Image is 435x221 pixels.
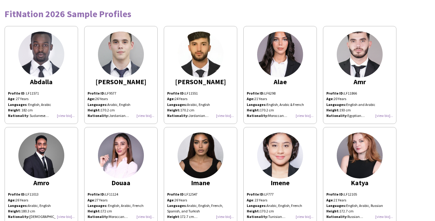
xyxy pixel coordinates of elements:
[326,180,393,185] div: Katya
[326,209,339,213] b: Height:
[167,203,186,208] b: Languages
[247,96,254,101] strong: Age:
[326,102,393,113] p: English and Arabic 193 cm
[8,203,28,208] strong: Languages:
[346,203,383,208] span: English, Arabic, Russian
[167,198,174,202] b: Age
[247,198,253,202] b: Age
[167,180,234,185] div: Imane
[167,113,189,118] b: Nationality:
[8,108,20,112] strong: Height
[247,209,260,213] strong: Height:
[326,96,333,101] b: Age
[88,91,105,96] strong: Profile ID:
[326,192,344,197] b: Profile ID:
[8,96,14,101] b: Age
[326,198,333,202] b: Age
[247,108,260,112] strong: Height:
[326,192,393,197] p: LF12105
[8,113,28,118] b: Nationality
[247,91,264,96] strong: Profile ID:
[28,113,49,118] span: : Sudanese
[167,214,179,219] b: Height
[167,96,175,101] b: Age:
[14,96,28,101] span: : 27 Years
[8,192,75,197] p: LF11013
[88,96,95,101] strong: Age:
[98,32,144,77] img: thumb-167878260864103090c265a.jpg
[8,91,75,113] p: : LF11571 : English, Arabic : 182 cm
[88,203,107,208] b: Languages:
[167,91,185,96] b: Profile ID:
[334,96,346,101] span: 20 Years
[8,79,75,84] div: Abdalla
[88,209,101,213] strong: Height:
[326,91,344,96] strong: Profile ID:
[167,91,234,118] p: LF11551 24 Years Arabic, English 170.2 cm Jordanian
[326,214,347,219] span: :
[167,192,234,197] p: LF12547
[8,209,21,213] strong: Height:
[107,203,144,208] span: English, Arabic, French
[326,197,393,203] p: 21 Years
[247,214,268,219] strong: Nationality:
[88,192,105,197] strong: Profile ID:
[95,198,107,202] span: 27 Years
[337,32,383,77] img: thumb-02cf2798-6248-4952-ab09-5e688612f561.jpg
[247,203,267,208] strong: Languages:
[167,214,180,219] span: :
[247,192,264,197] strong: Profile ID:
[5,9,430,18] div: FitNation 2026 Sample Profiles
[247,96,313,118] p: 21 Years English, Arabic & French 170.2 cm Moroccan
[88,198,95,202] span: :
[326,113,347,118] b: Nationality
[247,197,313,220] p: : 23 Years Arabic, English, French 170.2 cm Tunisian
[247,192,313,197] p: LF777
[88,214,109,219] span: :
[326,198,334,202] span: :
[167,203,187,208] span: :
[8,198,16,202] strong: Age:
[8,180,75,185] div: Amro
[88,102,107,107] strong: Languages:
[88,91,154,118] p: LF9577 26 Years Arabic, English 170.2 cm Jordanian
[8,192,26,197] strong: Profile ID:
[88,79,154,84] div: [PERSON_NAME]
[247,180,313,185] div: Imene
[257,133,303,178] img: thumb-167457163963cfef7729a12.jpg
[167,192,184,197] b: Profile ID
[178,32,223,77] img: thumb-6707c253a4fc7.jpg
[88,214,154,219] p: Moroccan
[167,102,187,107] b: Languages:
[167,198,174,202] span: :
[178,133,223,178] img: thumb-67e5a26a647da.jpeg
[88,214,108,219] b: Nationality
[18,133,64,178] img: thumb-661f9c0da656d.jpg
[257,32,303,77] img: thumb-5510ddc8-888c-4f0a-8019-40de6acb42a9.jpg
[167,197,234,220] p: 26 Years Arabic, English, French, Spanish, and Turkish 172.7 cm Algerian
[247,113,268,118] strong: Nationality:
[326,91,393,96] p: LF11866
[18,32,64,77] img: thumb-30603006-038d-4fc3-8a86-06d516c0e114.png
[326,203,346,208] b: Languages:
[247,102,267,107] strong: Languages:
[337,133,383,178] img: thumb-6dbe6a00-6e08-430c-99d1-7584f1807adb.jpg
[8,102,27,107] strong: Languages
[326,214,347,219] b: Nationality
[326,108,339,112] strong: Height:
[326,113,347,118] span: :
[167,192,185,197] span: :
[8,91,24,96] strong: Profile ID
[326,214,393,219] p: Russian
[88,113,109,118] strong: Nationality:
[98,133,144,178] img: thumb-65ce125a7a783.jpeg
[247,79,313,84] div: Alae
[326,102,346,107] strong: Languages:
[88,198,94,202] b: Age
[8,197,75,220] p: 26 Years Arabic, English 180.3 cm [DEMOGRAPHIC_DATA]
[167,79,234,84] div: [PERSON_NAME]
[88,108,101,112] strong: Height:
[326,79,393,84] div: Amr
[167,108,180,112] b: Height:
[8,214,29,219] strong: Nationality:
